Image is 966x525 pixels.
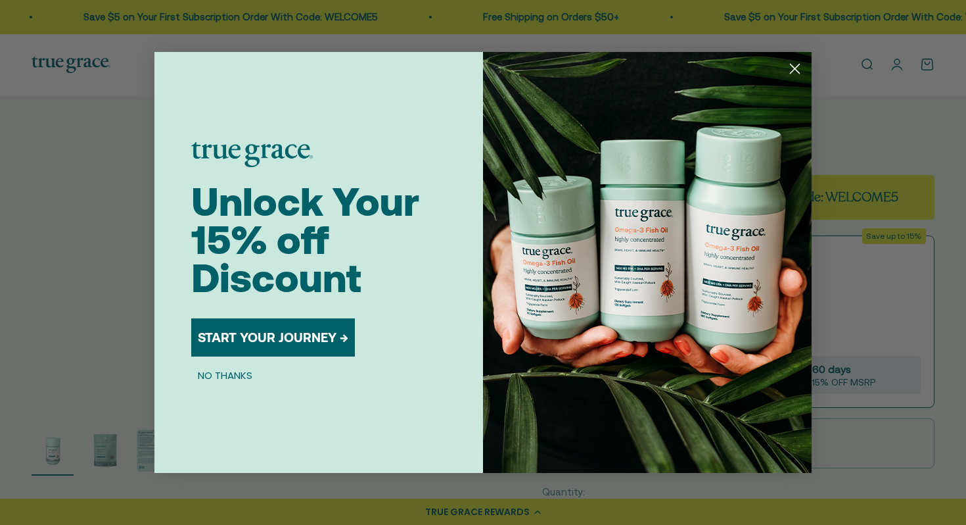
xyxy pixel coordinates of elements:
[191,367,259,383] button: NO THANKS
[191,179,419,301] span: Unlock Your 15% off Discount
[191,318,355,357] button: START YOUR JOURNEY →
[783,57,806,80] button: Close dialog
[483,52,812,473] img: 098727d5-50f8-4f9b-9554-844bb8da1403.jpeg
[191,142,313,167] img: logo placeholder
